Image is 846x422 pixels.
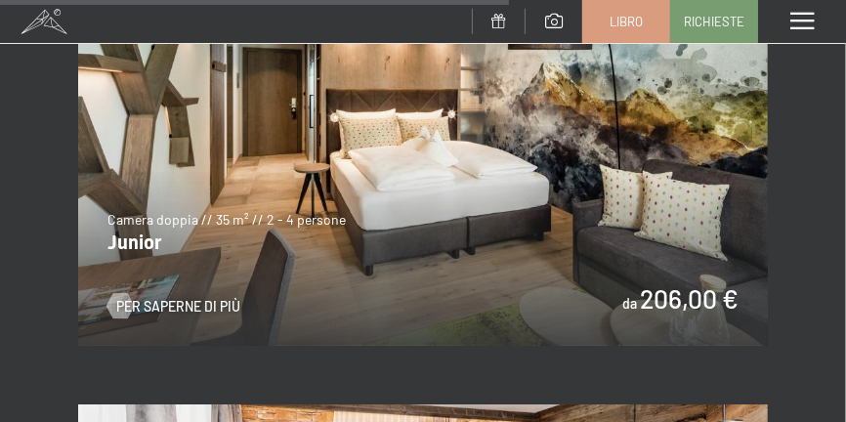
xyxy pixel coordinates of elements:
font: Libro [610,14,643,29]
a: Libro [583,1,669,42]
a: Per saperne di più [107,297,240,316]
a: Alpino singolo [78,405,768,417]
font: Richieste [684,14,744,29]
font: Per saperne di più [116,298,240,315]
a: Richieste [671,1,757,42]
